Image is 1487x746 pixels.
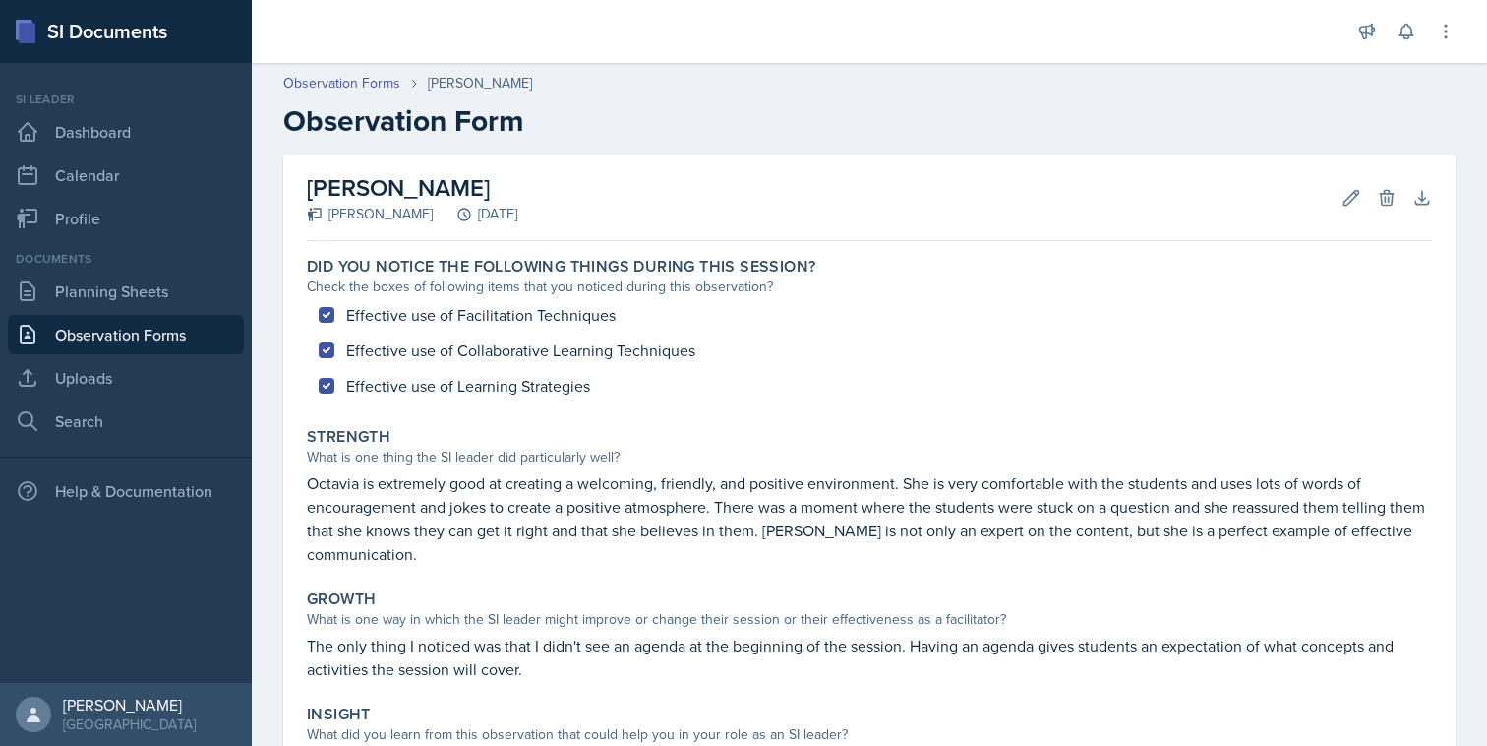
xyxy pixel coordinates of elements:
[283,73,400,93] a: Observation Forms
[307,427,390,447] label: Strength
[8,315,244,354] a: Observation Forms
[307,724,1432,745] div: What did you learn from this observation that could help you in your role as an SI leader?
[63,695,196,715] div: [PERSON_NAME]
[8,471,244,511] div: Help & Documentation
[8,358,244,398] a: Uploads
[63,715,196,734] div: [GEOGRAPHIC_DATA]
[307,257,815,277] label: Did you notice the following things during this session?
[283,103,1456,139] h2: Observation Form
[428,73,532,93] div: [PERSON_NAME]
[433,204,517,224] div: [DATE]
[8,272,244,311] a: Planning Sheets
[307,590,376,609] label: Growth
[8,199,244,238] a: Profile
[307,447,1432,467] div: What is one thing the SI leader did particularly well?
[307,609,1432,630] div: What is one way in which the SI leader might improve or change their session or their effectivene...
[307,634,1432,681] p: The only thing I noticed was that I didn't see an agenda at the beginning of the session. Having ...
[8,250,244,268] div: Documents
[307,204,433,224] div: [PERSON_NAME]
[307,705,371,724] label: Insight
[8,155,244,195] a: Calendar
[307,170,517,206] h2: [PERSON_NAME]
[307,471,1432,566] p: Octavia is extremely good at creating a welcoming, friendly, and positive environment. She is ver...
[8,91,244,108] div: Si leader
[8,112,244,152] a: Dashboard
[8,402,244,441] a: Search
[307,277,1432,297] div: Check the boxes of following items that you noticed during this observation?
